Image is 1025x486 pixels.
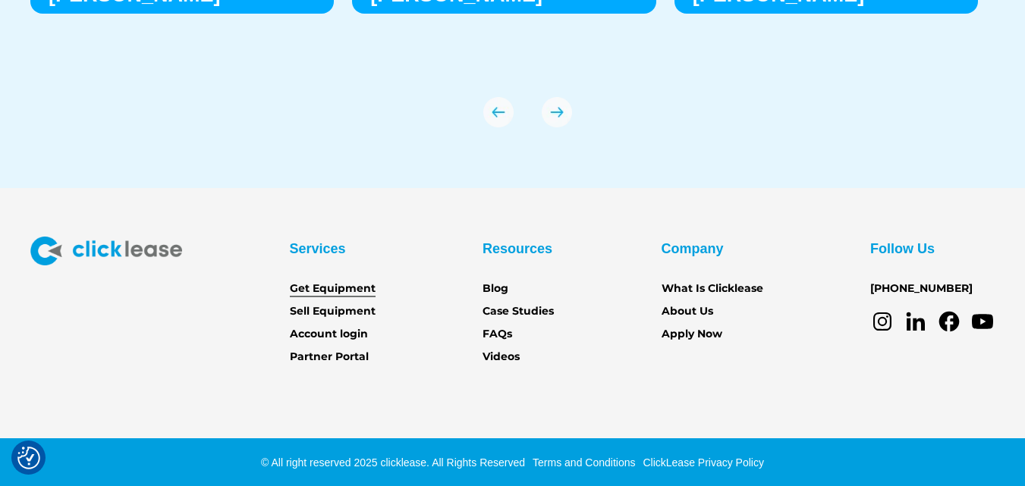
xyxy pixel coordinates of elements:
[290,281,376,297] a: Get Equipment
[542,97,572,127] div: next slide
[17,447,40,469] button: Consent Preferences
[662,303,713,320] a: About Us
[17,447,40,469] img: Revisit consent button
[483,303,554,320] a: Case Studies
[542,97,572,127] img: arrow Icon
[290,326,368,343] a: Account login
[870,281,973,297] a: [PHONE_NUMBER]
[639,456,764,469] a: ClickLease Privacy Policy
[30,237,182,265] img: Clicklease logo
[290,349,369,365] a: Partner Portal
[483,281,508,297] a: Blog
[662,281,763,297] a: What Is Clicklease
[662,326,722,343] a: Apply Now
[483,349,520,365] a: Videos
[529,456,635,469] a: Terms and Conditions
[483,97,514,127] img: arrow Icon
[290,303,376,320] a: Sell Equipment
[483,237,552,261] div: Resources
[290,237,346,261] div: Services
[483,326,512,343] a: FAQs
[870,237,935,261] div: Follow Us
[261,455,525,470] div: © All right reserved 2025 clicklease. All Rights Reserved
[483,97,514,127] div: previous slide
[662,237,724,261] div: Company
